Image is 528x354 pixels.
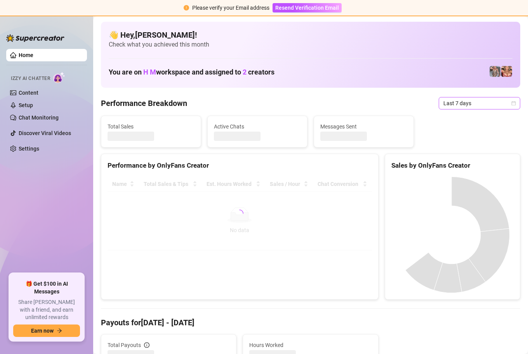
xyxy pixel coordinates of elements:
span: Earn now [31,328,54,334]
span: Share [PERSON_NAME] with a friend, and earn unlimited rewards [13,298,80,321]
span: Check what you achieved this month [109,40,512,49]
span: info-circle [144,342,149,348]
div: Please verify your Email address [192,3,269,12]
button: Resend Verification Email [273,3,342,12]
h4: Performance Breakdown [101,98,187,109]
img: pennylondon [501,66,512,77]
a: Chat Monitoring [19,115,59,121]
span: arrow-right [57,328,62,333]
span: H M [143,68,156,76]
span: Last 7 days [443,97,516,109]
h1: You are on workspace and assigned to creators [109,68,274,76]
span: Total Sales [108,122,195,131]
span: 2 [243,68,247,76]
span: Izzy AI Chatter [11,75,50,82]
span: Messages Sent [320,122,407,131]
a: Discover Viral Videos [19,130,71,136]
img: logo-BBDzfeDw.svg [6,34,64,42]
span: Total Payouts [108,341,141,349]
span: Hours Worked [249,341,372,349]
img: pennylondonvip [490,66,500,77]
span: calendar [511,101,516,106]
div: Sales by OnlyFans Creator [391,160,514,171]
span: loading [236,210,243,217]
span: Resend Verification Email [275,5,339,11]
h4: Payouts for [DATE] - [DATE] [101,317,520,328]
img: AI Chatter [53,72,65,83]
a: Content [19,90,38,96]
button: Earn nowarrow-right [13,324,80,337]
div: Performance by OnlyFans Creator [108,160,372,171]
a: Setup [19,102,33,108]
a: Settings [19,146,39,152]
span: exclamation-circle [184,5,189,10]
a: Home [19,52,33,58]
h4: 👋 Hey, [PERSON_NAME] ! [109,29,512,40]
span: Active Chats [214,122,301,131]
span: 🎁 Get $100 in AI Messages [13,280,80,295]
